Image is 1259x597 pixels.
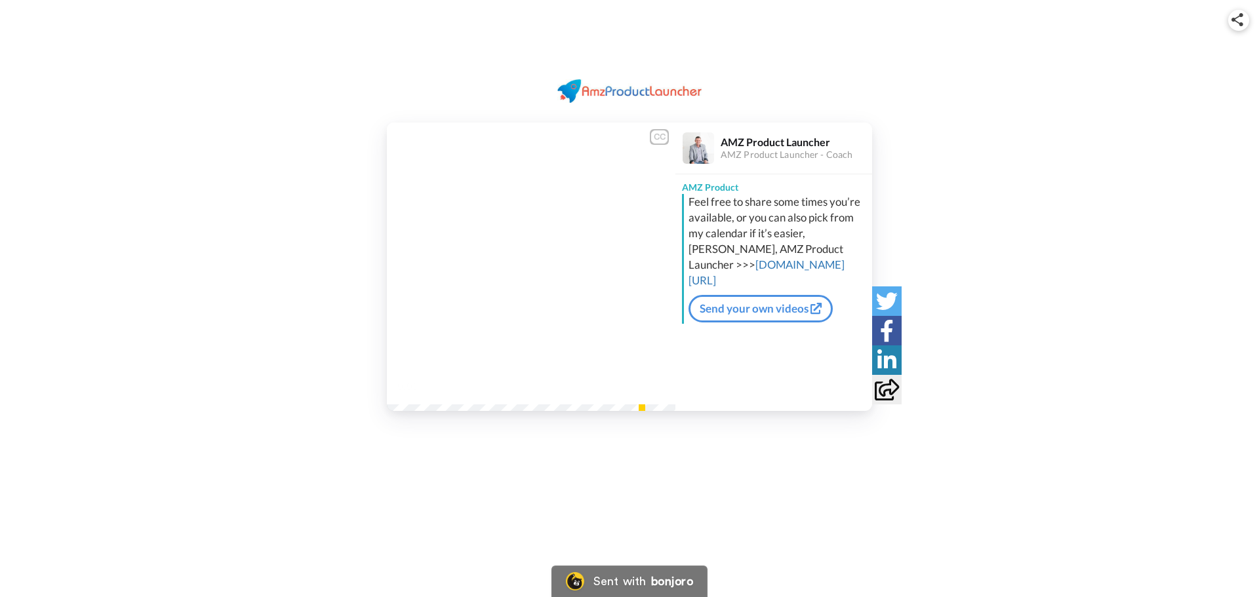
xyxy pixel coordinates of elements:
[721,136,871,148] div: AMZ Product Launcher
[721,149,871,161] div: AMZ Product Launcher - Coach
[675,174,872,194] div: AMZ Product
[651,130,668,144] div: CC
[396,378,419,394] span: 0:00
[422,378,426,394] span: /
[683,132,714,164] img: Profile Image
[1231,13,1243,26] img: ic_share.svg
[429,378,452,394] span: 0:55
[689,194,869,288] div: Feel free to share some times you’re available, or you can also pick from my calendar if it’s eas...
[689,258,845,287] a: [DOMAIN_NAME][URL]
[650,379,664,393] img: Full screen
[557,79,702,103] img: AMZ Product Launcher logo
[689,295,833,322] a: Send your own videos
